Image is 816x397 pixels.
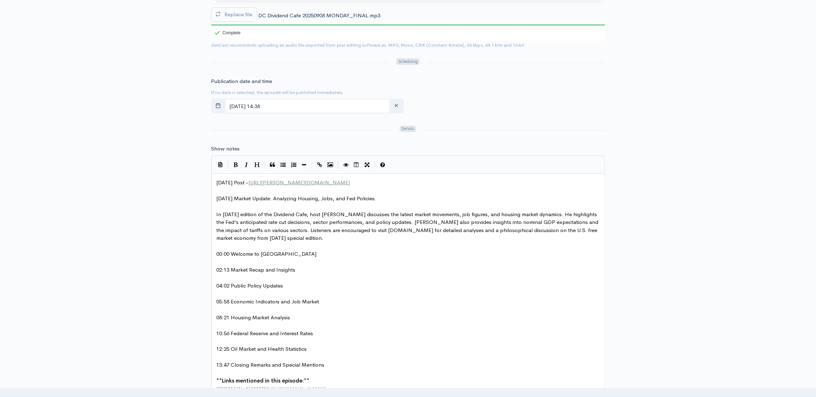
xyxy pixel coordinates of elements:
[377,160,388,170] button: Markdown Guide
[217,298,319,305] span: 05:58 Economic Indicators and Job Market
[312,161,313,169] i: |
[264,386,265,392] span: ]
[252,160,262,170] button: Heading
[222,378,304,384] span: Links mentioned in this episode:
[267,386,325,392] span: [URL][DOMAIN_NAME]
[241,160,252,170] button: Italic
[351,160,362,170] button: Toggle Side by Side
[211,42,525,48] small: ZenCast recommends uploading an audio file exported from your editing software as: MP3, Mono, CBR...
[215,159,226,170] button: Insert Show Notes Template
[211,77,272,85] label: Publication date and time
[217,386,218,392] span: [
[217,266,296,273] span: 02:13 Market Recap and Insights
[315,160,325,170] button: Create Link
[299,160,310,170] button: Insert Horizontal Line
[265,386,267,392] span: (
[215,31,241,35] div: Complete
[400,126,416,132] span: Details
[211,89,344,95] small: If no date is selected, the episode will be published immediately.
[217,179,350,186] span: [DATE] Post -
[325,386,327,392] span: )
[325,160,336,170] button: Insert Image
[217,195,375,202] span: [DATE] Market Update: Analyzing Housing, Jobs, and Fed Policies
[375,161,375,169] i: |
[217,250,317,257] span: 00:00 Welcome to [GEOGRAPHIC_DATA]
[218,386,264,392] span: [DOMAIN_NAME]
[389,99,404,113] button: clear
[217,346,307,352] span: 12:25 Oil Market and Health Statistics
[289,160,299,170] button: Numbered List
[362,160,373,170] button: Toggle Fullscreen
[341,160,351,170] button: Toggle Preview
[225,11,253,18] span: Replace file
[217,282,283,289] span: 04:02 Public Policy Updates
[211,145,240,153] label: Show notes
[267,160,278,170] button: Quote
[338,161,339,169] i: |
[259,12,381,19] span: DC Dividend Cafe 20250908 MONDAY_FINAL.mp3
[211,25,242,41] div: Complete
[217,362,325,368] span: 13:47 Closing Remarks and Special Mentions
[231,160,241,170] button: Bold
[217,314,290,321] span: 08:21 Housing Market Analysis
[211,99,226,113] button: toggle
[217,211,600,242] span: In [DATE] edition of the Dividend Cafe, host [PERSON_NAME] discusses the latest market movements,...
[217,330,313,337] span: 10:56 Federal Reserve and Interest Rates
[249,179,350,186] span: [URL][PERSON_NAME][DOMAIN_NAME]
[228,161,229,169] i: |
[278,160,289,170] button: Generic List
[396,58,419,65] span: Scheduling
